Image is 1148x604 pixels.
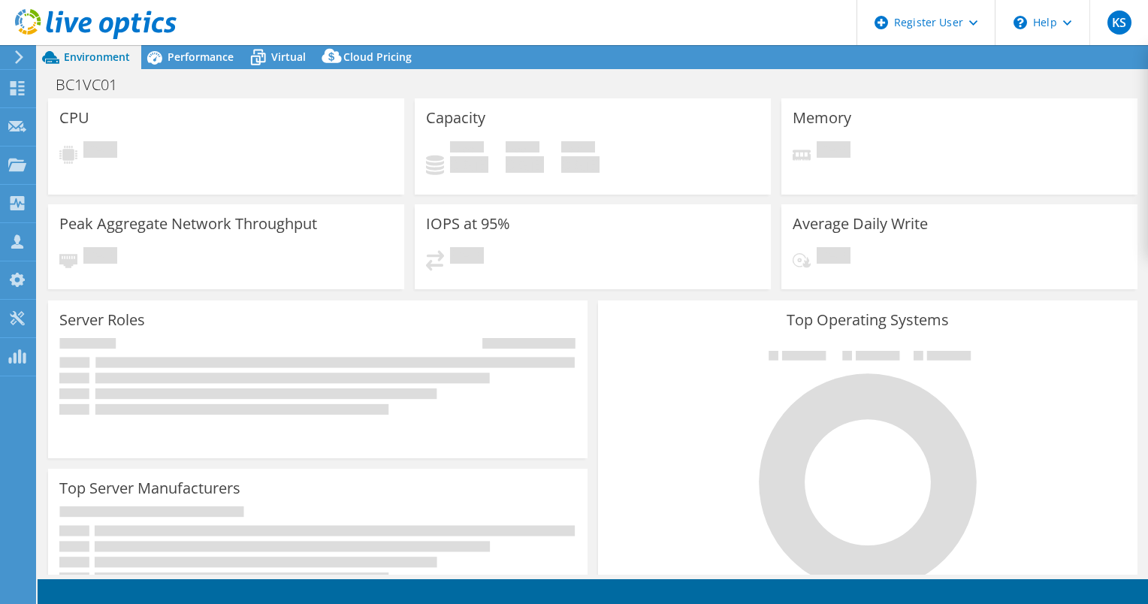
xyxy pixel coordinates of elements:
[817,141,850,162] span: Pending
[1014,16,1027,29] svg: \n
[49,77,140,93] h1: BC1VC01
[793,110,851,126] h3: Memory
[506,141,539,156] span: Free
[59,480,240,497] h3: Top Server Manufacturers
[343,50,412,64] span: Cloud Pricing
[83,247,117,267] span: Pending
[561,156,600,173] h4: 0 GiB
[59,110,89,126] h3: CPU
[271,50,306,64] span: Virtual
[450,156,488,173] h4: 0 GiB
[59,216,317,232] h3: Peak Aggregate Network Throughput
[64,50,130,64] span: Environment
[450,141,484,156] span: Used
[506,156,544,173] h4: 0 GiB
[83,141,117,162] span: Pending
[426,110,485,126] h3: Capacity
[426,216,510,232] h3: IOPS at 95%
[561,141,595,156] span: Total
[793,216,928,232] h3: Average Daily Write
[1107,11,1131,35] span: KS
[609,312,1126,328] h3: Top Operating Systems
[59,312,145,328] h3: Server Roles
[817,247,850,267] span: Pending
[168,50,234,64] span: Performance
[450,247,484,267] span: Pending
